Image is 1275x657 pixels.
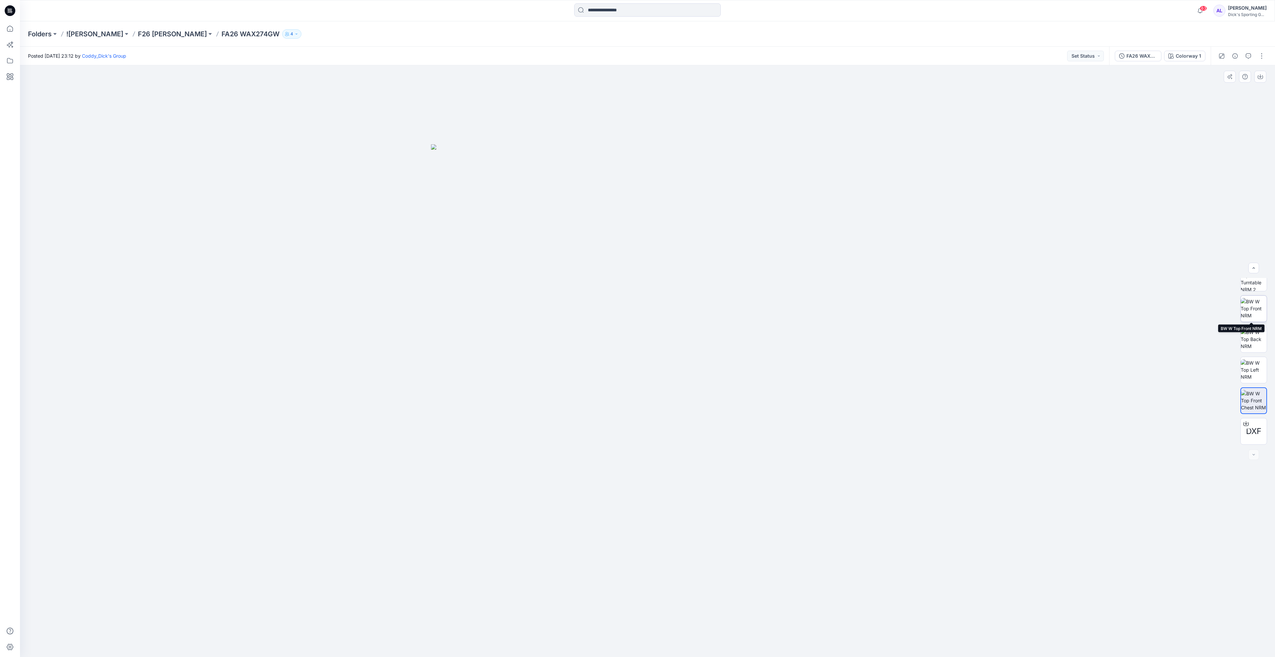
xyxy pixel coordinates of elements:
div: FA26 WAX274GW [1126,52,1157,60]
button: 4 [282,29,301,39]
p: FA26 WAX274GW [221,29,279,39]
div: Dick's Sporting G... [1228,12,1267,17]
img: eyJhbGciOiJIUzI1NiIsImtpZCI6IjAiLCJzbHQiOiJzZXMiLCJ0eXAiOiJKV1QifQ.eyJkYXRhIjp7InR5cGUiOiJzdG9yYW... [431,144,864,657]
img: BW W Top Back NRM [1241,329,1267,350]
button: FA26 WAX274GW [1115,51,1161,61]
a: Coddy_Dick's Group [82,53,126,59]
span: Posted [DATE] 23:12 by [28,52,126,59]
div: Colorway 1 [1176,52,1201,60]
span: DXF [1246,425,1261,437]
span: 63 [1200,6,1207,11]
button: Details [1230,51,1240,61]
img: BW W Top Front Chest NRM [1241,390,1266,411]
p: 4 [290,30,293,38]
img: BW W Top Front NRM [1241,298,1267,319]
a: F26 [PERSON_NAME] [138,29,207,39]
img: BW W Top Turntable NRM 2 [1241,265,1267,291]
div: [PERSON_NAME] [1228,4,1267,12]
a: ![PERSON_NAME] [66,29,123,39]
button: Colorway 1 [1164,51,1205,61]
img: BW W Top Left NRM [1241,359,1267,380]
a: Folders [28,29,52,39]
div: AL [1213,5,1225,17]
